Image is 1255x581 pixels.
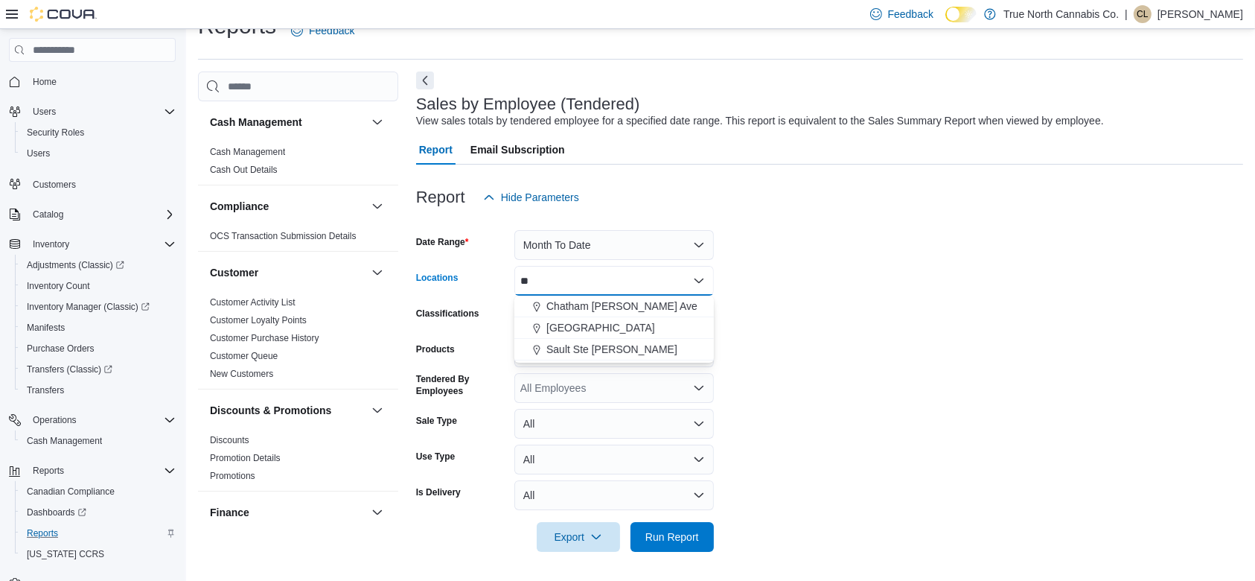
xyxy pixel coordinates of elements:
[210,147,285,157] a: Cash Management
[27,301,150,313] span: Inventory Manager (Classic)
[15,317,182,338] button: Manifests
[368,197,386,215] button: Compliance
[15,255,182,276] a: Adjustments (Classic)
[33,179,76,191] span: Customers
[210,146,285,158] span: Cash Management
[210,230,357,242] span: OCS Transaction Submission Details
[210,265,258,280] h3: Customer
[21,124,176,142] span: Security Roles
[21,340,100,358] a: Purchase Orders
[210,351,278,361] a: Customer Queue
[945,22,946,23] span: Dark Mode
[27,486,115,498] span: Canadian Compliance
[15,338,182,359] button: Purchase Orders
[21,381,70,399] a: Transfers
[27,176,82,194] a: Customers
[1125,5,1128,23] p: |
[1003,5,1119,23] p: True North Cannabis Co.
[416,95,640,113] h3: Sales by Employee (Tendered)
[210,199,365,214] button: Compliance
[416,272,459,284] label: Locations
[630,522,714,552] button: Run Report
[21,545,176,563] span: Washington CCRS
[210,297,296,308] a: Customer Activity List
[27,363,112,375] span: Transfers (Classic)
[33,106,56,118] span: Users
[416,113,1104,129] div: View sales totals by tendered employee for a specified date range. This report is equivalent to t...
[1137,5,1148,23] span: CL
[210,165,278,175] a: Cash Out Details
[210,296,296,308] span: Customer Activity List
[210,314,307,326] span: Customer Loyalty Points
[210,453,281,463] a: Promotion Details
[27,235,176,253] span: Inventory
[15,276,182,296] button: Inventory Count
[33,414,77,426] span: Operations
[210,164,278,176] span: Cash Out Details
[210,536,281,548] span: GL Account Totals
[210,505,365,520] button: Finance
[514,480,714,510] button: All
[33,465,64,477] span: Reports
[416,236,469,248] label: Date Range
[15,122,182,143] button: Security Roles
[210,333,319,343] a: Customer Purchase History
[27,343,95,355] span: Purchase Orders
[21,545,110,563] a: [US_STATE] CCRS
[537,522,620,552] button: Export
[210,434,249,446] span: Discounts
[27,103,62,121] button: Users
[210,369,273,379] a: New Customers
[546,299,697,314] span: Chatham [PERSON_NAME] Ave
[27,103,176,121] span: Users
[27,507,86,518] span: Dashboards
[210,115,302,130] h3: Cash Management
[198,431,398,491] div: Discounts & Promotions
[21,256,176,274] span: Adjustments (Classic)
[21,319,71,337] a: Manifests
[416,373,508,397] label: Tendered By Employees
[27,206,176,223] span: Catalog
[27,462,70,480] button: Reports
[198,533,398,575] div: Finance
[15,296,182,317] a: Inventory Manager (Classic)
[15,380,182,401] button: Transfers
[3,204,182,225] button: Catalog
[27,527,58,539] span: Reports
[27,73,63,91] a: Home
[368,504,386,521] button: Finance
[514,445,714,474] button: All
[27,322,65,334] span: Manifests
[309,23,354,38] span: Feedback
[419,135,453,165] span: Report
[645,530,699,545] span: Run Report
[416,188,465,206] h3: Report
[210,332,319,344] span: Customer Purchase History
[514,339,714,361] button: Sault Ste [PERSON_NAME]
[210,231,357,241] a: OCS Transaction Submission Details
[416,72,434,89] button: Next
[27,235,75,253] button: Inventory
[15,523,182,544] button: Reports
[1157,5,1243,23] p: [PERSON_NAME]
[945,7,977,22] input: Dark Mode
[27,280,90,292] span: Inventory Count
[210,452,281,464] span: Promotion Details
[27,174,176,193] span: Customers
[27,462,176,480] span: Reports
[285,16,360,45] a: Feedback
[15,359,182,380] a: Transfers (Classic)
[368,401,386,419] button: Discounts & Promotions
[3,173,182,194] button: Customers
[21,124,90,142] a: Security Roles
[210,403,331,418] h3: Discounts & Promotions
[21,361,118,378] a: Transfers (Classic)
[21,432,108,450] a: Cash Management
[546,522,611,552] span: Export
[21,277,96,295] a: Inventory Count
[210,368,273,380] span: New Customers
[15,431,182,451] button: Cash Management
[21,145,56,162] a: Users
[21,319,176,337] span: Manifests
[15,544,182,565] button: [US_STATE] CCRS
